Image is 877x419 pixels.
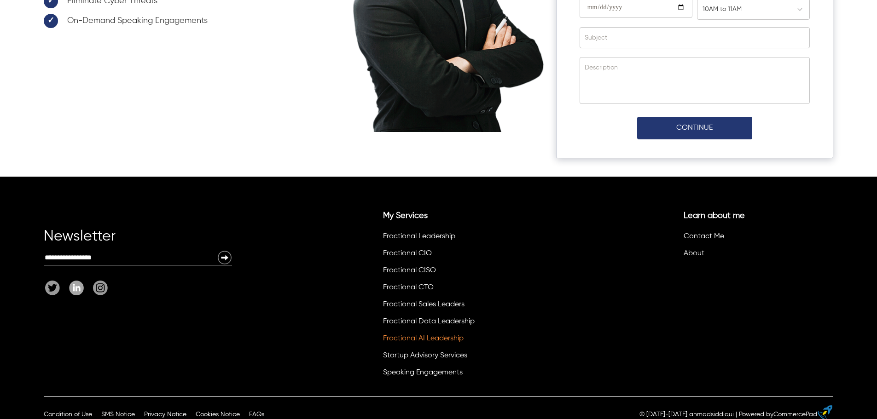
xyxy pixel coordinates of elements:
a: Fractional Data Leadership [383,318,475,325]
img: Linkedin [69,281,84,295]
div: Newsletter [44,232,232,250]
a: Contact Me [684,233,724,240]
img: Newsletter Submit [217,250,232,265]
a: My Services [383,212,428,220]
span: On-Demand Speaking Engagements [67,15,208,27]
a: Privacy Notice [144,411,186,418]
button: Continue [637,117,752,139]
a: Fractional CISO [383,267,436,274]
li: Fractional Sales Leaders [382,298,528,315]
a: CommercePad [773,411,817,418]
a: Twitter [45,281,64,295]
a: Condition of Use [44,411,92,418]
a: Learn about me [684,212,745,220]
div: 10AM to 11AM [703,5,742,14]
li: Fractional AI Leadership [382,332,528,349]
p: © [DATE]-[DATE] ahmadsiddiqui [639,410,734,419]
li: Contact Me [682,230,828,247]
a: SMS Notice [101,411,135,418]
a: Speaking Engagements [383,369,463,376]
div: Powered by [739,410,817,419]
a: Fractional AI Leadership [383,335,464,342]
div: | [736,410,737,419]
a: Cookies Notice [196,411,240,418]
li: Fractional Leadership [382,230,528,247]
a: Fractional Leadership [383,233,455,240]
img: Instagram [93,281,108,295]
a: Fractional Sales Leaders [383,301,465,308]
a: Fractional CTO [383,284,434,291]
li: Startup Advisory Services [382,349,528,366]
li: Fractional Data Leadership [382,315,528,332]
a: About [684,250,704,257]
li: Fractional CTO [382,281,528,298]
li: Fractional CIO [382,247,528,264]
a: Fractional CIO [383,250,432,257]
li: Speaking Engagements [382,366,528,383]
img: Twitter [45,281,60,295]
a: Linkedin [64,281,88,295]
a: Startup Advisory Services [383,352,467,359]
a: FAQs [249,411,264,418]
li: About [682,247,828,264]
li: Fractional CISO [382,264,528,281]
a: Instagram [88,281,108,295]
